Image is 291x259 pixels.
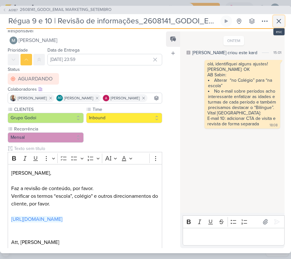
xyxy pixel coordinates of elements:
div: Ligar relógio [224,19,229,24]
label: Time [92,106,162,113]
button: Inbound [86,113,162,123]
div: Editor editing area: main [8,164,162,251]
div: 18:08 [270,123,278,128]
a: [URL][DOMAIN_NAME] [11,216,62,222]
p: AG [58,96,62,100]
div: E-mail 10: adicionar CTA de visita e revista de forma separada [207,116,277,127]
div: Aline Gimenez Graciano [56,95,63,101]
button: Mensal [8,132,84,143]
div: Colaboradores [8,86,162,93]
div: Vital [GEOGRAPHIC_DATA]: [207,110,277,116]
div: Editor toolbar [8,152,162,164]
span: [PERSON_NAME] [18,95,47,101]
div: [PERSON_NAME]: OK [207,67,277,72]
img: Mariana Amorim [10,37,17,44]
span: [PERSON_NAME] [64,95,93,101]
label: Responsável [8,28,33,34]
div: Editor toolbar [183,215,285,228]
label: Status [8,67,20,72]
div: esc [273,28,285,35]
label: Recorrência [13,126,84,132]
div: Editor editing area: main [183,228,285,246]
button: AGUARDANDO [8,73,59,85]
label: Data de Entrega [47,47,79,53]
div: AGUARDANDO [18,75,53,83]
button: [PERSON_NAME] [8,35,162,46]
li: Alterar “no Colégio” para “na escola” [208,78,277,88]
input: Select a date [47,54,162,65]
label: CLIENTES [13,106,84,113]
button: Grupo Godoi [8,113,84,123]
label: Prioridade [8,47,28,53]
input: Texto sem título [13,145,162,152]
img: Alessandra Gomes [103,95,109,101]
li: No e-mail sobre períodos acho interessante enfatizar as idades e turmas de cada período e também ... [208,88,277,110]
span: [PERSON_NAME] [19,37,57,44]
input: Buscar [149,94,161,102]
div: [PERSON_NAME] criou este kard [192,49,257,56]
div: olá, identifiquei alguns ajustes! [207,61,277,67]
p: [PERSON_NAME], [11,169,159,177]
p: Faz a revisão de conteúdo, por favor. Verificar os termos “escola”, colégio" e outros direcioname... [11,185,159,246]
img: Iara Santos [10,95,16,101]
div: AB Sabin: [207,72,277,78]
div: 15:01 [273,50,281,55]
span: [PERSON_NAME] [111,95,140,101]
input: Kard Sem Título [6,15,219,27]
